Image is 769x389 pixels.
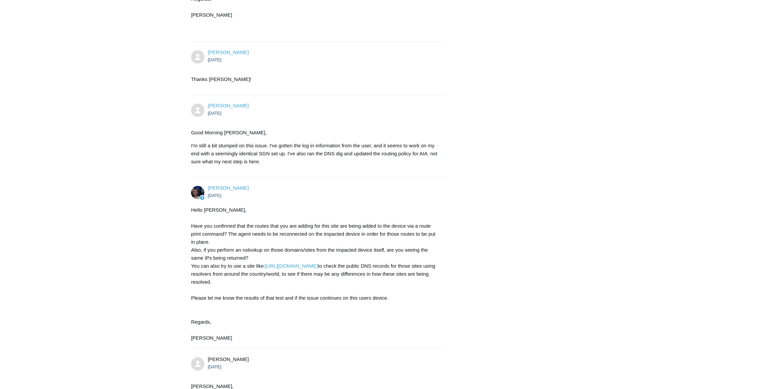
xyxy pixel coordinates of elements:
[208,57,221,62] time: 06/11/2025, 13:49
[208,103,249,108] span: Ali Zahir
[208,356,249,362] span: Victor Villanueva
[191,129,440,137] p: Good Morning [PERSON_NAME],
[208,364,221,369] time: 07/08/2025, 11:32
[265,263,318,269] a: [URL][DOMAIN_NAME]
[208,185,249,191] span: Connor Davis
[191,206,440,342] div: Hello [PERSON_NAME], Have you confirmed that the routes that you are adding for this site are bei...
[208,49,249,55] a: [PERSON_NAME]
[208,185,249,191] a: [PERSON_NAME]
[208,49,249,55] span: Ali Zahir
[191,75,440,83] p: Thanks [PERSON_NAME]!
[208,193,221,198] time: 06/26/2025, 12:21
[191,142,440,166] p: I'm still a bit stumped on this issue. I've gotten the log in information from the user, and it s...
[208,111,221,116] time: 06/26/2025, 10:55
[208,103,249,108] a: [PERSON_NAME]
